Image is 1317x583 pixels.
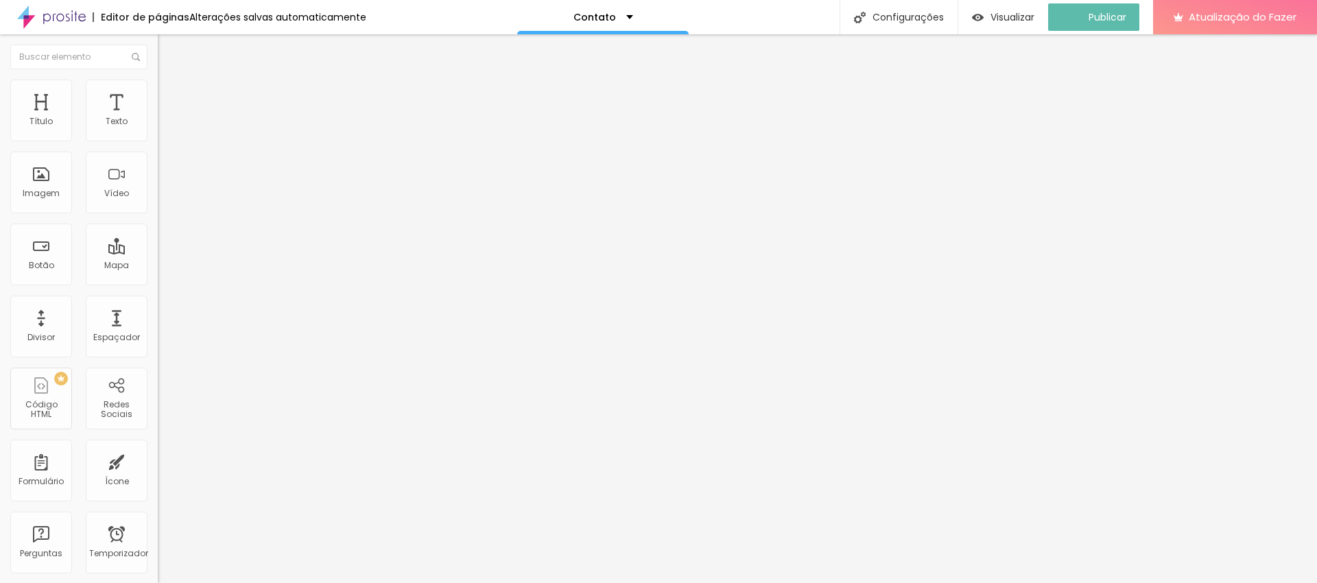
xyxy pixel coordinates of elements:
[27,331,55,343] font: Divisor
[101,10,189,24] font: Editor de páginas
[158,34,1317,583] iframe: Editor
[104,259,129,271] font: Mapa
[93,331,140,343] font: Espaçador
[101,398,132,420] font: Redes Sociais
[972,12,984,23] img: view-1.svg
[29,259,54,271] font: Botão
[1048,3,1139,31] button: Publicar
[132,53,140,61] img: Ícone
[104,187,129,199] font: Vídeo
[20,547,62,559] font: Perguntas
[990,10,1034,24] font: Visualizar
[1189,10,1296,24] font: Atualização do Fazer
[106,115,128,127] font: Texto
[958,3,1048,31] button: Visualizar
[105,475,129,487] font: Ícone
[189,10,366,24] font: Alterações salvas automaticamente
[873,10,944,24] font: Configurações
[1089,10,1126,24] font: Publicar
[23,187,60,199] font: Imagem
[29,115,53,127] font: Título
[25,398,58,420] font: Código HTML
[854,12,866,23] img: Ícone
[89,547,148,559] font: Temporizador
[10,45,147,69] input: Buscar elemento
[19,475,64,487] font: Formulário
[573,10,616,24] font: Contato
